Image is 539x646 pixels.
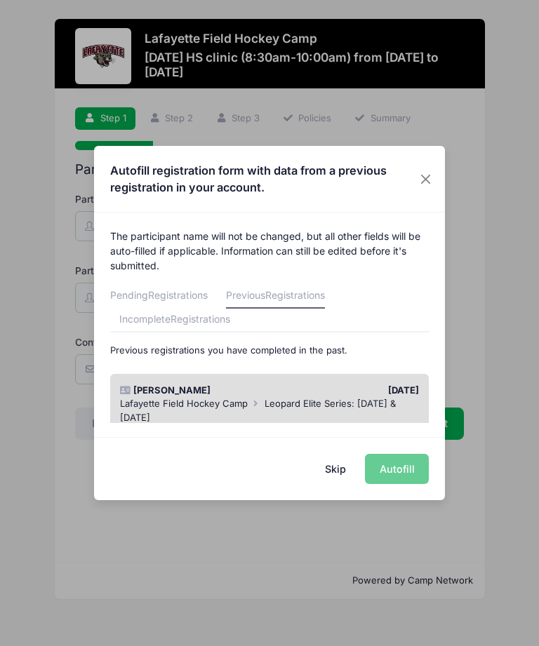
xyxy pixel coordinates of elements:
[269,384,426,398] div: [DATE]
[110,344,430,358] p: Previous registrations you have completed in the past.
[113,384,269,398] div: [PERSON_NAME]
[110,162,415,196] h4: Autofill registration form with data from a previous registration in your account.
[226,283,325,309] a: Previous
[110,283,208,309] a: Pending
[120,398,248,409] span: Lafayette Field Hockey Camp
[120,398,396,423] span: Leopard Elite Series: [DATE] & [DATE]
[265,289,325,301] span: Registrations
[148,289,208,301] span: Registrations
[415,166,437,191] button: Close
[119,307,230,332] a: Incomplete
[171,313,230,325] span: Registrations
[311,454,361,484] button: Skip
[110,229,430,273] p: The participant name will not be changed, but all other fields will be auto-filled if applicable....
